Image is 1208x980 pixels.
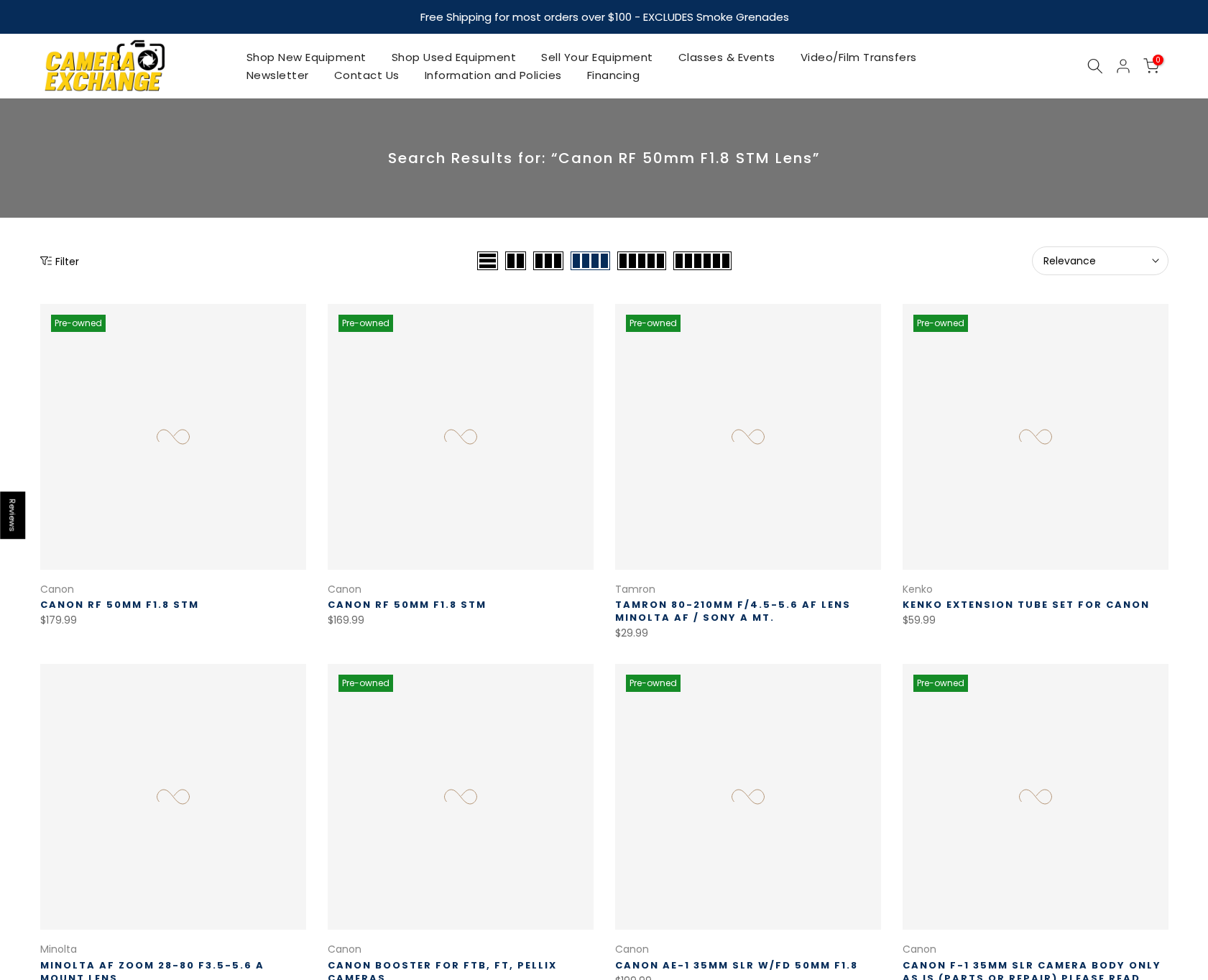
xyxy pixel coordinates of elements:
[788,48,929,66] a: Video/Film Transfers
[1032,246,1168,275] button: Relevance
[903,942,936,956] a: Canon
[903,611,1168,629] div: $59.99
[574,66,653,84] a: Financing
[321,66,412,84] a: Contact Us
[328,598,487,611] a: Canon RF 50mm f1.8 STM
[328,942,361,956] a: Canon
[379,48,529,66] a: Shop Used Equipment
[615,582,655,596] a: Tamron
[40,598,199,611] a: Canon RF 50mm f1.8 STM
[40,254,79,268] button: Show filters
[903,598,1150,611] a: Kenko Extension Tube Set for Canon
[40,942,77,956] a: Minolta
[1043,254,1157,267] span: Relevance
[903,582,933,596] a: Kenko
[420,9,788,24] strong: Free Shipping for most orders over $100 - EXCLUDES Smoke Grenades
[615,958,858,972] a: Canon AE-1 35mm SLR w/FD 50mm f1.8
[615,624,881,642] div: $29.99
[40,611,306,629] div: $179.99
[1153,55,1163,65] span: 0
[615,598,851,624] a: Tamron 80-210mm f/4.5-5.6 AF Lens Minolta AF / Sony A Mt.
[40,149,1168,167] p: Search Results for: “Canon RF 50mm F1.8 STM Lens”
[665,48,788,66] a: Classes & Events
[234,66,321,84] a: Newsletter
[615,942,649,956] a: Canon
[234,48,379,66] a: Shop New Equipment
[1143,58,1159,74] a: 0
[529,48,666,66] a: Sell Your Equipment
[40,582,74,596] a: Canon
[328,611,594,629] div: $169.99
[328,582,361,596] a: Canon
[412,66,574,84] a: Information and Policies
